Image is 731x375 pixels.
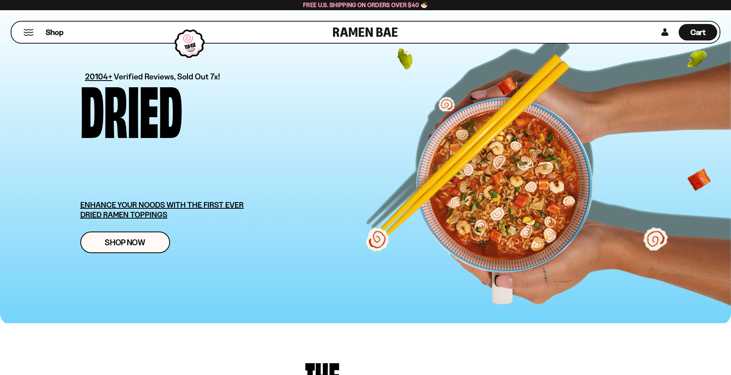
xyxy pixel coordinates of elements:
span: Cart [690,28,706,37]
span: Shop [46,27,63,38]
a: Shop [46,24,63,40]
span: Free U.S. Shipping on Orders over $40 🍜 [303,1,428,9]
div: Dried [80,81,182,134]
a: Cart [679,22,717,43]
a: Shop Now [80,232,170,253]
button: Mobile Menu Trigger [23,29,34,36]
span: Shop Now [105,238,145,246]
